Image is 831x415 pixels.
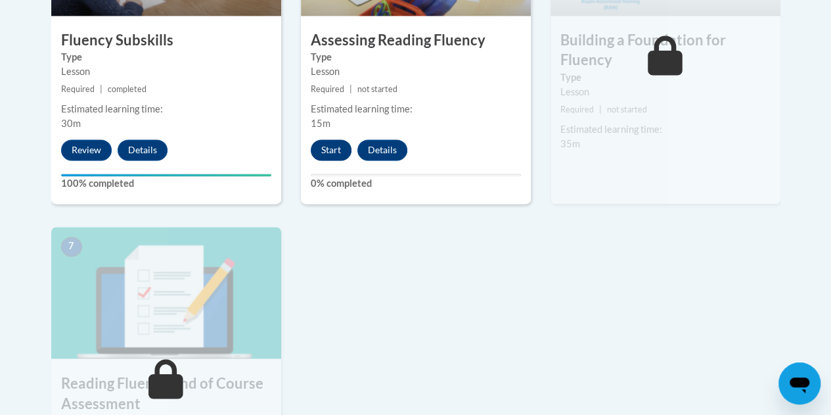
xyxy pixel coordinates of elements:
[560,85,771,99] div: Lesson
[100,84,102,94] span: |
[51,227,281,358] img: Course Image
[51,373,281,414] h3: Reading Fluency End of Course Assessment
[118,139,168,160] button: Details
[61,50,271,64] label: Type
[61,139,112,160] button: Review
[61,237,82,256] span: 7
[61,174,271,176] div: Your progress
[357,84,397,94] span: not started
[61,102,271,116] div: Estimated learning time:
[61,176,271,191] label: 100% completed
[349,84,352,94] span: |
[108,84,146,94] span: completed
[560,70,771,85] label: Type
[61,64,271,79] div: Lesson
[778,362,820,404] iframe: Button to launch messaging window
[357,139,407,160] button: Details
[560,105,594,114] span: Required
[61,84,95,94] span: Required
[311,50,521,64] label: Type
[599,105,602,114] span: |
[311,84,344,94] span: Required
[550,30,780,71] h3: Building a Foundation for Fluency
[311,118,330,129] span: 15m
[61,118,81,129] span: 30m
[311,139,351,160] button: Start
[311,102,521,116] div: Estimated learning time:
[607,105,647,114] span: not started
[51,30,281,51] h3: Fluency Subskills
[560,138,580,149] span: 35m
[311,176,521,191] label: 0% completed
[301,30,531,51] h3: Assessing Reading Fluency
[311,64,521,79] div: Lesson
[560,122,771,137] div: Estimated learning time:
